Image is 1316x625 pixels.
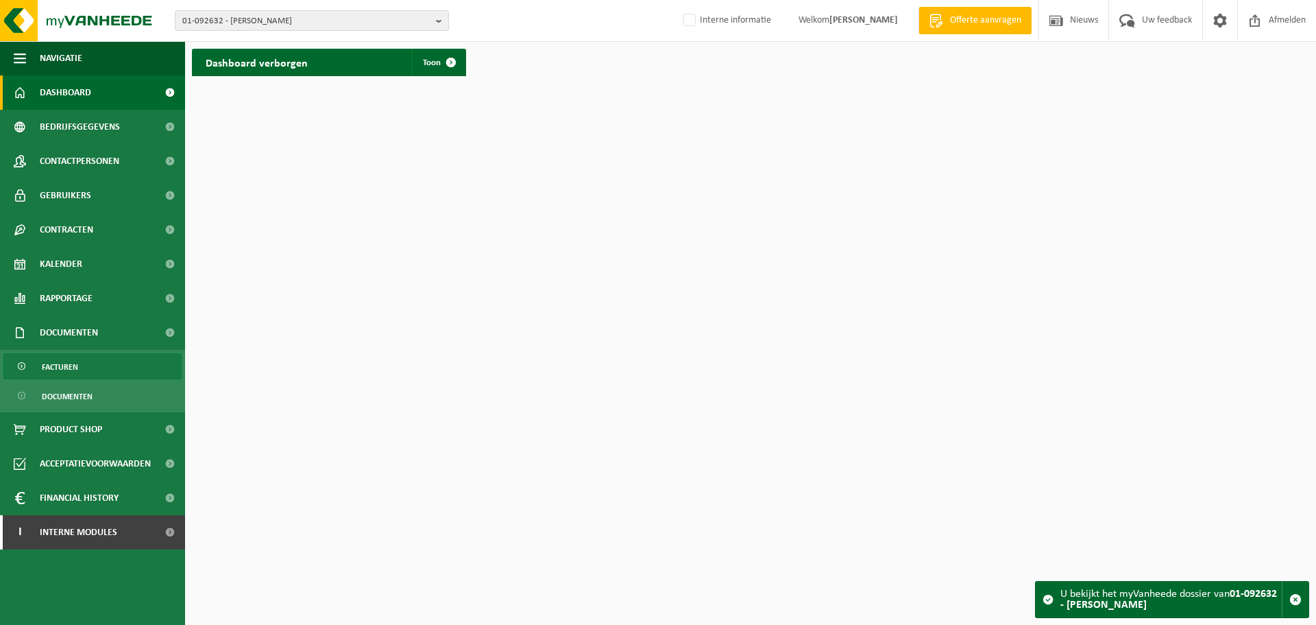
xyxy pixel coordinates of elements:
span: Documenten [40,316,98,350]
span: Navigatie [40,41,82,75]
span: Facturen [42,354,78,380]
span: Contactpersonen [40,144,119,178]
strong: [PERSON_NAME] [829,15,898,25]
strong: 01-092632 - [PERSON_NAME] [1060,589,1277,611]
h2: Dashboard verborgen [192,49,321,75]
span: Rapportage [40,281,93,316]
span: Offerte aanvragen [947,14,1025,27]
span: Bedrijfsgegevens [40,110,120,144]
span: Documenten [42,384,93,410]
span: 01-092632 - [PERSON_NAME] [182,11,430,32]
span: I [14,515,26,550]
a: Facturen [3,353,182,379]
a: Offerte aanvragen [918,7,1032,34]
span: Toon [423,58,441,67]
span: Kalender [40,247,82,281]
button: 01-092632 - [PERSON_NAME] [175,10,449,31]
span: Dashboard [40,75,91,110]
span: Interne modules [40,515,117,550]
span: Gebruikers [40,178,91,213]
div: U bekijkt het myVanheede dossier van [1060,582,1282,617]
span: Financial History [40,481,119,515]
span: Contracten [40,213,93,247]
span: Product Shop [40,412,102,447]
span: Acceptatievoorwaarden [40,447,151,481]
a: Toon [412,49,465,76]
a: Documenten [3,383,182,409]
label: Interne informatie [681,10,771,31]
